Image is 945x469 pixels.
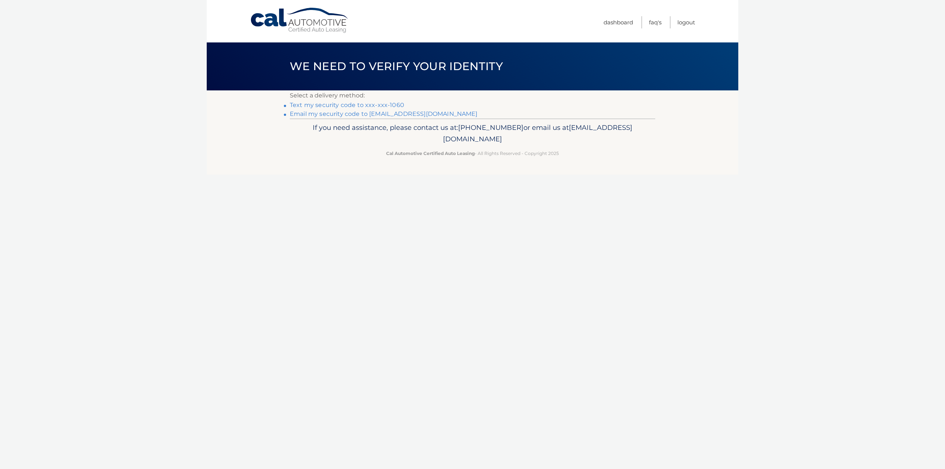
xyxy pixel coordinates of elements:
[458,123,523,132] span: [PHONE_NUMBER]
[290,101,404,108] a: Text my security code to xxx-xxx-1060
[604,16,633,28] a: Dashboard
[295,149,650,157] p: - All Rights Reserved - Copyright 2025
[250,7,350,34] a: Cal Automotive
[649,16,661,28] a: FAQ's
[677,16,695,28] a: Logout
[295,122,650,145] p: If you need assistance, please contact us at: or email us at
[290,90,655,101] p: Select a delivery method:
[290,59,503,73] span: We need to verify your identity
[290,110,478,117] a: Email my security code to [EMAIL_ADDRESS][DOMAIN_NAME]
[386,151,475,156] strong: Cal Automotive Certified Auto Leasing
